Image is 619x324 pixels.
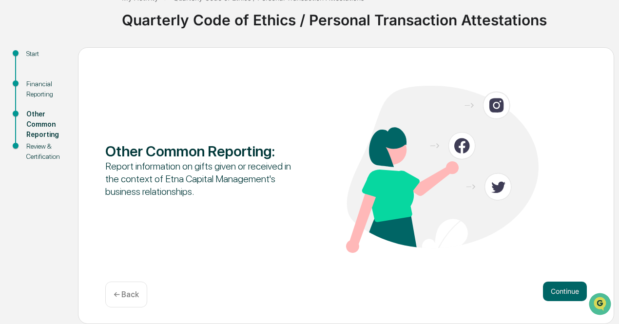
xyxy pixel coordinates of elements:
[26,141,62,162] div: Review & Certification
[19,141,61,151] span: Data Lookup
[67,119,125,136] a: 🗄️Attestations
[26,79,62,99] div: Financial Reporting
[6,119,67,136] a: 🖐️Preclearance
[114,290,139,299] p: ← Back
[6,137,65,155] a: 🔎Data Lookup
[166,77,177,89] button: Start new chat
[33,84,127,92] div: We're offline, we'll be back soon
[71,124,78,132] div: 🗄️
[122,3,614,29] div: Quarterly Code of Ethics / Personal Transaction Attestations
[19,123,63,133] span: Preclearance
[10,142,18,150] div: 🔎
[543,282,587,301] button: Continue
[105,160,298,198] div: Report information on gifts given or received in the context of Etna Capital Management's busines...
[26,49,62,59] div: Start
[97,165,118,172] span: Pylon
[69,165,118,172] a: Powered byPylon
[10,124,18,132] div: 🖐️
[10,20,177,36] p: How can we help?
[588,292,614,318] iframe: Open customer support
[10,75,27,92] img: 1746055101610-c473b297-6a78-478c-a979-82029cc54cd1
[346,86,539,253] img: Other Common Reporting
[26,109,62,140] div: Other Common Reporting
[33,75,160,84] div: Start new chat
[105,142,298,160] div: Other Common Reporting :
[80,123,121,133] span: Attestations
